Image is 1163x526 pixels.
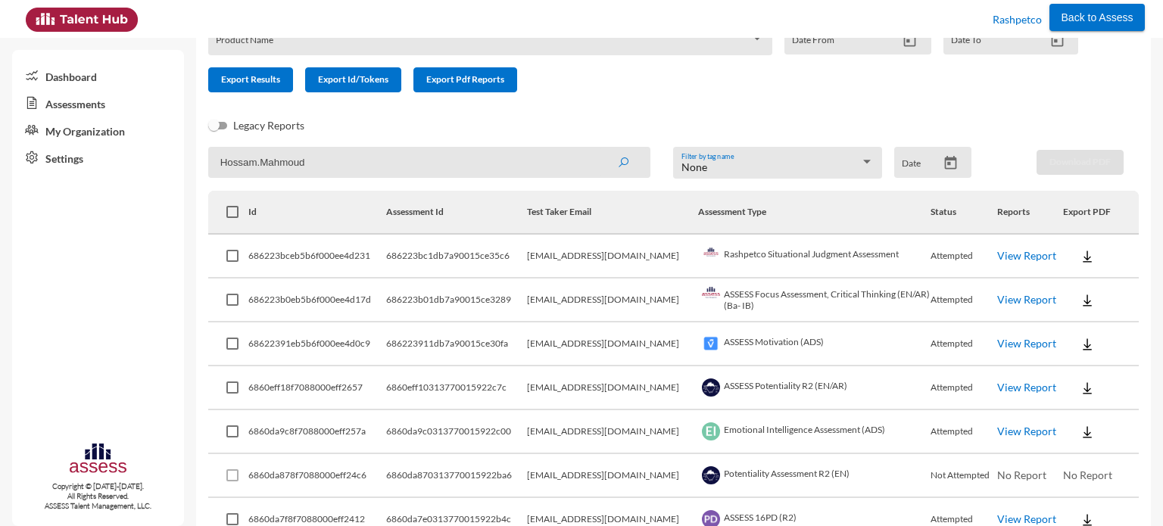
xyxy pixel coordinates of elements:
td: 6860da878f7088000eff24c6 [248,454,386,498]
span: No Report [1063,468,1112,481]
img: assesscompany-logo.png [68,441,128,478]
td: Attempted [931,410,996,454]
th: Status [931,191,996,235]
td: ASSESS Motivation (ADS) [698,322,931,366]
a: Dashboard [12,62,184,89]
p: Rashpetco [993,8,1042,32]
a: View Report [997,381,1056,394]
th: Reports [997,191,1063,235]
button: Export Results [208,67,293,92]
span: Back to Assess [1062,11,1133,23]
a: View Report [997,337,1056,350]
span: Export Pdf Reports [426,73,504,85]
button: Open calendar [1044,33,1071,48]
td: ASSESS Potentiality R2 (EN/AR) [698,366,931,410]
td: Attempted [931,322,996,366]
td: ASSESS Focus Assessment, Critical Thinking (EN/AR) (Ba- IB) [698,279,931,322]
span: Export Results [221,73,280,85]
a: View Report [997,249,1056,262]
td: 686223911db7a90015ce30fa [386,322,527,366]
td: Attempted [931,235,996,279]
button: Open calendar [896,33,923,48]
td: 6860da9c0313770015922c00 [386,410,527,454]
span: No Report [997,468,1046,481]
th: Assessment Type [698,191,931,235]
button: Export Id/Tokens [305,67,401,92]
td: Not Attempted [931,454,996,498]
a: View Report [997,512,1056,525]
td: Potentiality Assessment R2 (EN) [698,454,931,498]
td: 686223b01db7a90015ce3289 [386,279,527,322]
span: Legacy Reports [233,117,304,135]
a: My Organization [12,117,184,144]
input: Search by name, token, assessment type, etc. [208,147,650,178]
td: 686223bc1db7a90015ce35c6 [386,235,527,279]
td: Attempted [931,366,996,410]
td: [EMAIL_ADDRESS][DOMAIN_NAME] [527,454,697,498]
button: Open calendar [937,155,964,171]
button: Export Pdf Reports [413,67,517,92]
td: Emotional Intelligence Assessment (ADS) [698,410,931,454]
td: 686223bceb5b6f000ee4d231 [248,235,386,279]
p: Copyright © [DATE]-[DATE]. All Rights Reserved. ASSESS Talent Management, LLC. [12,481,184,511]
td: [EMAIL_ADDRESS][DOMAIN_NAME] [527,366,697,410]
td: [EMAIL_ADDRESS][DOMAIN_NAME] [527,235,697,279]
span: None [681,160,707,173]
th: Id [248,191,386,235]
th: Assessment Id [386,191,527,235]
a: View Report [997,293,1056,306]
span: Download PDF [1049,156,1111,167]
td: [EMAIL_ADDRESS][DOMAIN_NAME] [527,410,697,454]
button: Download PDF [1037,150,1124,175]
td: 6860eff18f7088000eff2657 [248,366,386,410]
td: Rashpetco Situational Judgment Assessment [698,235,931,279]
td: 6860da870313770015922ba6 [386,454,527,498]
td: 686223b0eb5b6f000ee4d17d [248,279,386,322]
th: Export PDF [1063,191,1139,235]
span: Export Id/Tokens [318,73,388,85]
th: Test Taker Email [527,191,697,235]
button: Back to Assess [1049,4,1146,31]
td: Attempted [931,279,996,322]
a: Back to Assess [1049,8,1146,24]
td: 6860eff10313770015922c7c [386,366,527,410]
td: [EMAIL_ADDRESS][DOMAIN_NAME] [527,322,697,366]
a: View Report [997,425,1056,437]
td: 6860da9c8f7088000eff257a [248,410,386,454]
a: Assessments [12,89,184,117]
td: [EMAIL_ADDRESS][DOMAIN_NAME] [527,279,697,322]
a: Settings [12,144,184,171]
td: 68622391eb5b6f000ee4d0c9 [248,322,386,366]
